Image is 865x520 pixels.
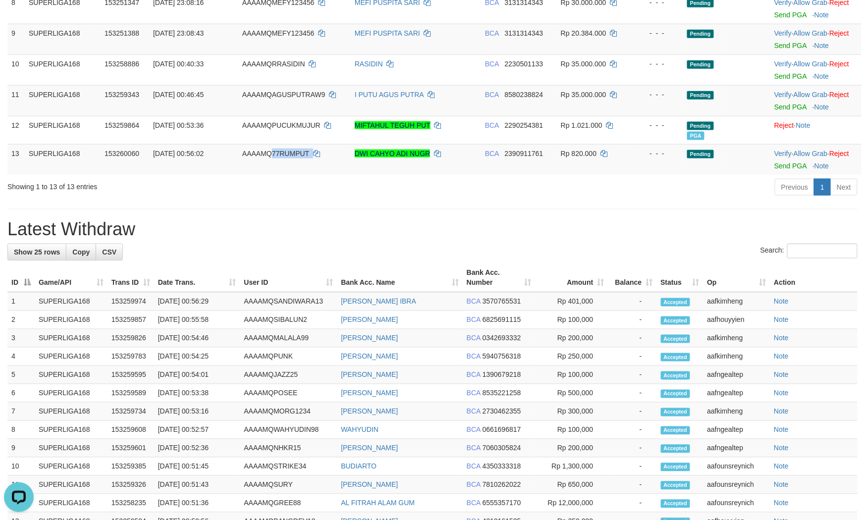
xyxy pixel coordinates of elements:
[341,353,398,361] a: [PERSON_NAME]
[774,408,789,416] a: Note
[341,499,415,507] a: AL FITRAH ALAM GUM
[154,403,240,421] td: [DATE] 00:53:16
[341,316,398,324] a: [PERSON_NAME]
[770,116,862,144] td: ·
[794,91,827,99] a: Allow Grab
[7,329,35,348] td: 3
[25,24,101,54] td: SUPERLIGA168
[774,499,789,507] a: Note
[7,116,25,144] td: 12
[337,264,463,292] th: Bank Acc. Name: activate to sort column ascending
[355,29,420,37] a: MEFI PUSPITA SARI
[355,121,431,129] a: MIFTAHUL TEGUH PUT
[774,353,789,361] a: Note
[7,366,35,384] td: 5
[483,463,521,470] span: Copy 4350333318 to clipboard
[154,458,240,476] td: [DATE] 00:51:45
[240,403,337,421] td: AAAAMQMORG1234
[774,29,792,37] a: Verify
[105,150,139,157] span: 153260060
[505,91,543,99] span: Copy 8580238824 to clipboard
[774,481,789,489] a: Note
[341,334,398,342] a: [PERSON_NAME]
[661,390,691,398] span: Accepted
[35,403,108,421] td: SUPERLIGA168
[608,494,657,513] td: -
[108,329,154,348] td: 153259826
[7,476,35,494] td: 11
[774,60,792,68] a: Verify
[561,91,606,99] span: Rp 35.000.000
[108,439,154,458] td: 153259601
[774,11,807,19] a: Send PGA
[608,292,657,311] td: -
[66,244,96,260] a: Copy
[505,150,543,157] span: Copy 2390911761 to clipboard
[483,389,521,397] span: Copy 8535221258 to clipboard
[467,334,481,342] span: BCA
[240,476,337,494] td: AAAAMQSURY
[7,264,35,292] th: ID: activate to sort column descending
[608,311,657,329] td: -
[830,179,858,196] a: Next
[467,389,481,397] span: BCA
[25,85,101,116] td: SUPERLIGA168
[96,244,123,260] a: CSV
[829,29,849,37] a: Reject
[774,162,807,170] a: Send PGA
[505,121,543,129] span: Copy 2290254381 to clipboard
[154,384,240,403] td: [DATE] 00:53:38
[770,85,862,116] td: · ·
[814,42,829,50] a: Note
[794,150,829,157] span: ·
[608,348,657,366] td: -
[661,463,691,471] span: Accepted
[240,458,337,476] td: AAAAMQSTRIKE34
[775,179,814,196] a: Previous
[240,384,337,403] td: AAAAMQPOSEE
[770,144,862,175] td: · ·
[703,439,770,458] td: aafngealtep
[108,348,154,366] td: 153259783
[154,264,240,292] th: Date Trans.: activate to sort column ascending
[485,60,499,68] span: BCA
[483,426,521,434] span: Copy 0661696817 to clipboard
[240,439,337,458] td: AAAAMQNHKR15
[341,463,377,470] a: BUDIARTO
[770,264,858,292] th: Action
[467,481,481,489] span: BCA
[105,60,139,68] span: 153258886
[467,371,481,379] span: BCA
[102,248,116,256] span: CSV
[661,316,691,325] span: Accepted
[341,426,378,434] a: WAHYUDIN
[7,439,35,458] td: 9
[483,408,521,416] span: Copy 2730462355 to clipboard
[7,421,35,439] td: 8
[561,29,606,37] span: Rp 20.384.000
[536,494,608,513] td: Rp 12,000,000
[35,311,108,329] td: SUPERLIGA168
[467,463,481,470] span: BCA
[774,103,807,111] a: Send PGA
[7,384,35,403] td: 6
[154,366,240,384] td: [DATE] 00:54:01
[657,264,703,292] th: Status: activate to sort column ascending
[536,348,608,366] td: Rp 250,000
[774,444,789,452] a: Note
[467,499,481,507] span: BCA
[814,103,829,111] a: Note
[703,329,770,348] td: aafkimheng
[108,458,154,476] td: 153259385
[483,316,521,324] span: Copy 6825691115 to clipboard
[536,264,608,292] th: Amount: activate to sort column ascending
[661,298,691,307] span: Accepted
[608,439,657,458] td: -
[240,264,337,292] th: User ID: activate to sort column ascending
[608,329,657,348] td: -
[703,458,770,476] td: aafounsreynich
[774,371,789,379] a: Note
[608,366,657,384] td: -
[787,244,858,259] input: Search:
[483,298,521,306] span: Copy 3570765531 to clipboard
